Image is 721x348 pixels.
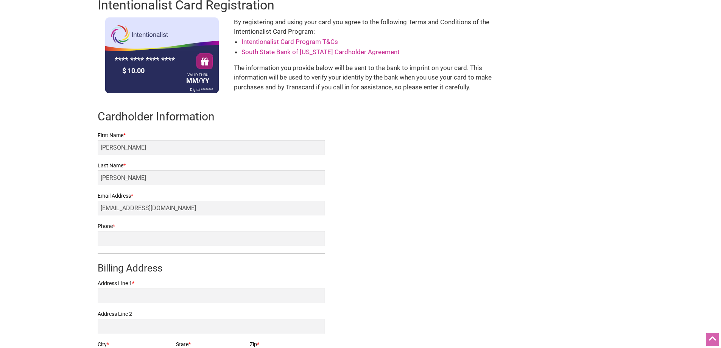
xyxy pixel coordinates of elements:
h3: Billing Address [98,261,325,275]
div: VALID THRU [186,74,209,75]
label: Last Name [98,161,325,170]
label: Address Line 1 [98,279,325,288]
a: Intentionalist Card Program T&Cs [241,38,338,45]
div: MM/YY [184,73,211,86]
label: Phone [98,222,325,231]
div: $ 10.00 [120,65,185,76]
h2: Cardholder Information [98,109,624,125]
label: Email Address [98,191,325,201]
div: Scroll Back to Top [706,333,719,346]
label: Address Line 2 [98,309,325,319]
div: By registering and using your card you agree to the following Terms and Conditions of the Intenti... [234,17,497,93]
a: South State Bank of [US_STATE] Cardholder Agreement [241,48,400,56]
label: First Name [98,131,325,140]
